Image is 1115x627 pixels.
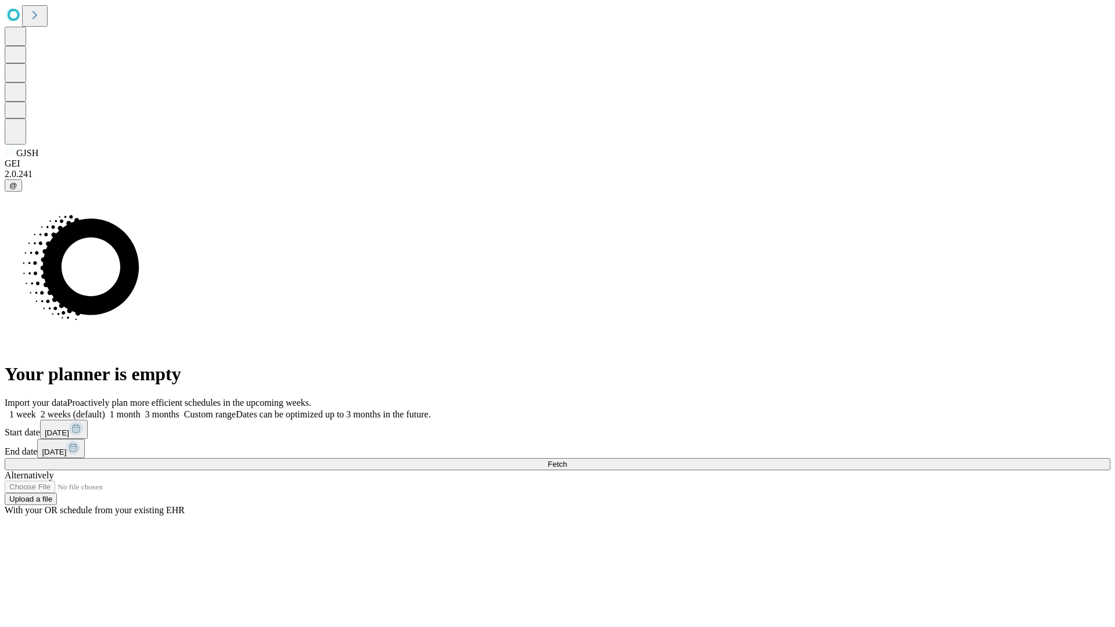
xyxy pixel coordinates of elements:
button: Fetch [5,458,1110,470]
span: [DATE] [42,448,66,456]
div: GEI [5,158,1110,169]
div: Start date [5,420,1110,439]
span: 1 week [9,409,36,419]
button: [DATE] [37,439,85,458]
span: 2 weeks (default) [41,409,105,419]
span: With your OR schedule from your existing EHR [5,505,185,515]
button: Upload a file [5,493,57,505]
span: Import your data [5,398,67,408]
button: @ [5,179,22,192]
span: 1 month [110,409,141,419]
div: End date [5,439,1110,458]
span: [DATE] [45,428,69,437]
span: GJSH [16,148,38,158]
span: Custom range [184,409,236,419]
span: Dates can be optimized up to 3 months in the future. [236,409,430,419]
div: 2.0.241 [5,169,1110,179]
span: Proactively plan more efficient schedules in the upcoming weeks. [67,398,311,408]
h1: Your planner is empty [5,363,1110,385]
span: 3 months [145,409,179,419]
span: @ [9,181,17,190]
span: Fetch [548,460,567,469]
button: [DATE] [40,420,88,439]
span: Alternatively [5,470,53,480]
